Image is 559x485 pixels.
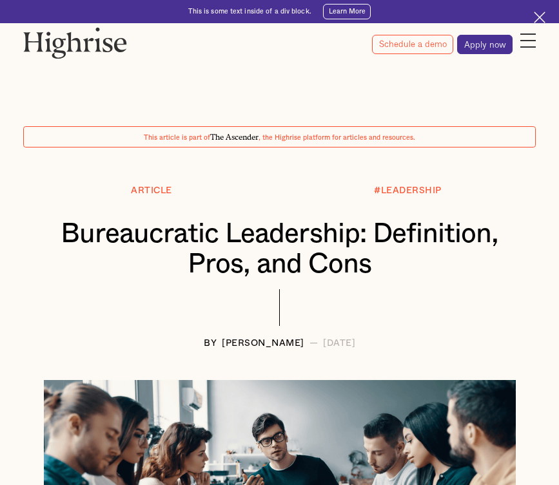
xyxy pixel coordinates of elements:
span: The Ascender [210,131,259,140]
img: Cross icon [534,12,545,23]
span: This article is part of [144,135,210,141]
div: BY [204,339,217,348]
div: #LEADERSHIP [374,186,442,196]
div: [DATE] [323,339,355,348]
div: This is some text inside of a div block. [188,7,311,16]
a: Schedule a demo [372,35,453,54]
div: — [309,339,319,348]
h1: Bureaucratic Leadership: Definition, Pros, and Cons [43,219,516,280]
img: Highrise logo [23,27,127,59]
a: Apply now [457,35,513,54]
a: Learn More [323,4,371,19]
div: Article [131,186,172,196]
div: [PERSON_NAME] [222,339,304,348]
span: , the Highrise platform for articles and resources. [259,135,415,141]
